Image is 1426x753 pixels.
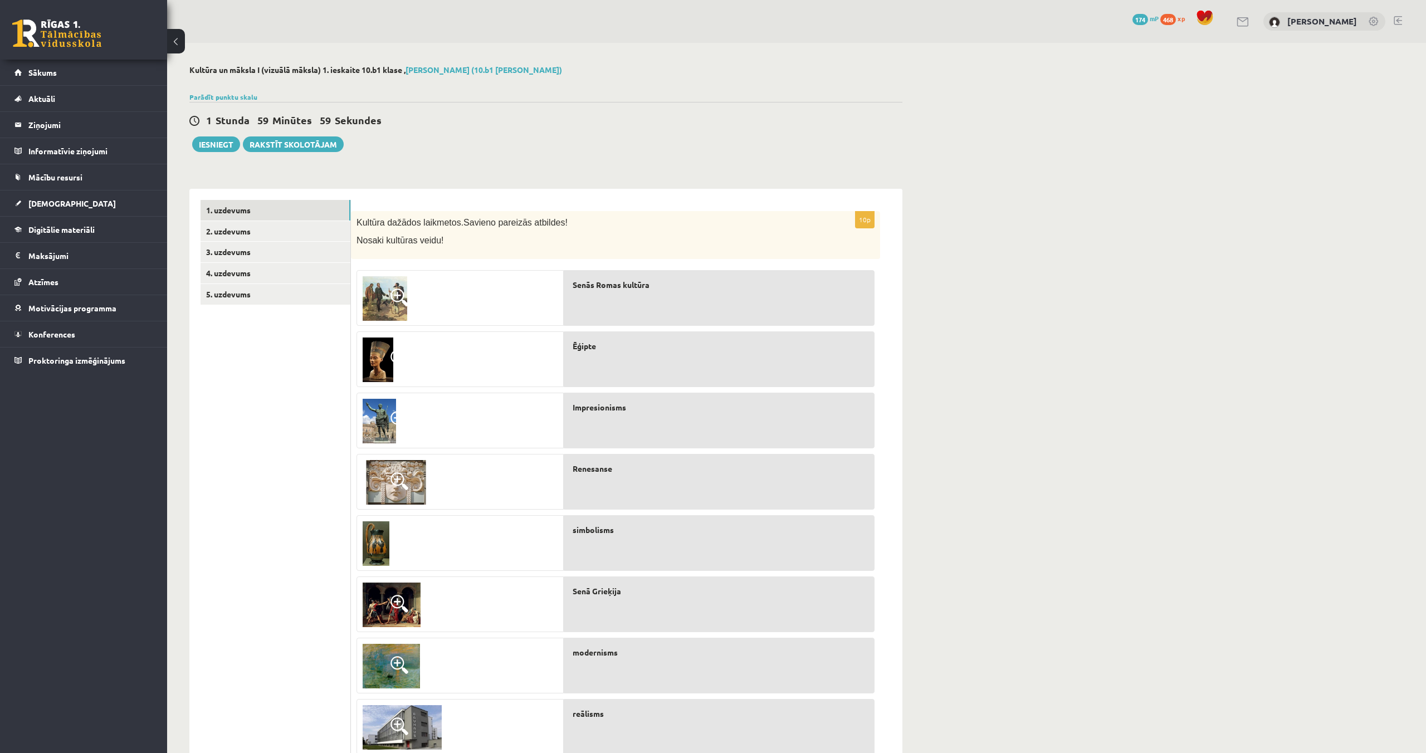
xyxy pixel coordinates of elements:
[192,136,240,152] button: Iesniegt
[28,112,153,138] legend: Ziņojumi
[406,65,562,75] a: [PERSON_NAME] (10.b1 [PERSON_NAME])
[201,263,350,283] a: 4. uzdevums
[356,236,444,245] span: Nosaki kultūras veidu!
[1269,17,1280,28] img: Gustavs Gudonis
[1160,14,1176,25] span: 468
[363,276,407,321] img: 8.png
[14,190,153,216] a: [DEMOGRAPHIC_DATA]
[14,138,153,164] a: Informatīvie ziņojumi
[573,279,649,291] span: Senās Romas kultūra
[463,218,568,227] span: Savieno pareizās atbildes!
[855,211,875,228] p: 10p
[356,218,463,227] span: Kultūra dažādos laikmetos.
[28,198,116,208] span: [DEMOGRAPHIC_DATA]
[216,114,250,126] span: Stunda
[28,355,125,365] span: Proktoringa izmēģinājums
[28,303,116,313] span: Motivācijas programma
[335,114,382,126] span: Sekundes
[14,112,153,138] a: Ziņojumi
[363,460,429,505] img: 9.jpg
[201,284,350,305] a: 5. uzdevums
[12,19,101,47] a: Rīgas 1. Tālmācības vidusskola
[243,136,344,152] a: Rakstīt skolotājam
[573,402,626,413] span: Impresionisms
[14,60,153,85] a: Sākums
[1132,14,1159,23] a: 174 mP
[363,583,421,627] img: 7.jpg
[201,200,350,221] a: 1. uzdevums
[1150,14,1159,23] span: mP
[14,321,153,347] a: Konferences
[1178,14,1185,23] span: xp
[363,399,396,443] img: 5.jpg
[363,644,420,688] img: 2.png
[28,224,95,234] span: Digitālie materiāli
[28,172,82,182] span: Mācību resursi
[28,329,75,339] span: Konferences
[363,338,393,382] img: 4.jpg
[14,348,153,373] a: Proktoringa izmēģinājums
[14,164,153,190] a: Mācību resursi
[573,647,618,658] span: modernisms
[363,705,442,750] img: 10.jpg
[28,94,55,104] span: Aktuāli
[28,138,153,164] legend: Informatīvie ziņojumi
[201,242,350,262] a: 3. uzdevums
[14,243,153,268] a: Maksājumi
[28,243,153,268] legend: Maksājumi
[14,295,153,321] a: Motivācijas programma
[1287,16,1357,27] a: [PERSON_NAME]
[573,585,621,597] span: Senā Grieķija
[573,708,604,720] span: reālisms
[573,524,614,536] span: simbolisms
[14,217,153,242] a: Digitālie materiāli
[363,521,389,566] img: 3.jpg
[573,463,612,475] span: Renesanse
[28,277,58,287] span: Atzīmes
[189,92,257,101] a: Parādīt punktu skalu
[14,269,153,295] a: Atzīmes
[257,114,268,126] span: 59
[206,114,212,126] span: 1
[1160,14,1190,23] a: 468 xp
[28,67,57,77] span: Sākums
[573,340,596,352] span: Ēģipte
[272,114,312,126] span: Minūtes
[320,114,331,126] span: 59
[14,86,153,111] a: Aktuāli
[189,65,902,75] h2: Kultūra un māksla I (vizuālā māksla) 1. ieskaite 10.b1 klase ,
[1132,14,1148,25] span: 174
[201,221,350,242] a: 2. uzdevums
